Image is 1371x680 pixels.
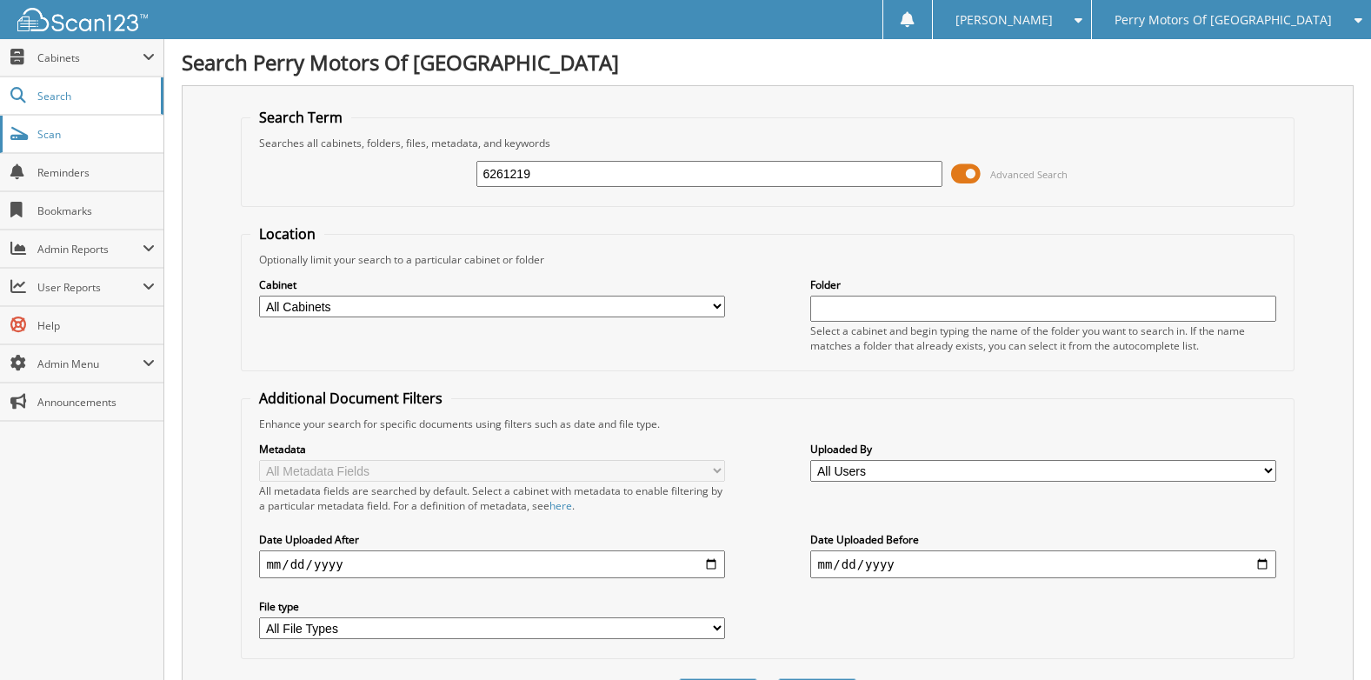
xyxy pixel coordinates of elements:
[810,277,1275,292] label: Folder
[37,242,143,257] span: Admin Reports
[37,203,155,218] span: Bookmarks
[1284,597,1371,680] iframe: Chat Widget
[250,136,1284,150] div: Searches all cabinets, folders, files, metadata, and keywords
[37,127,155,142] span: Scan
[182,48,1354,77] h1: Search Perry Motors Of [GEOGRAPHIC_DATA]
[250,417,1284,431] div: Enhance your search for specific documents using filters such as date and file type.
[955,15,1053,25] span: [PERSON_NAME]
[1115,15,1332,25] span: Perry Motors Of [GEOGRAPHIC_DATA]
[259,483,724,513] div: All metadata fields are searched by default. Select a cabinet with metadata to enable filtering b...
[259,277,724,292] label: Cabinet
[250,224,324,243] legend: Location
[259,550,724,578] input: start
[250,389,451,408] legend: Additional Document Filters
[37,89,152,103] span: Search
[37,50,143,65] span: Cabinets
[810,442,1275,457] label: Uploaded By
[810,323,1275,353] div: Select a cabinet and begin typing the name of the folder you want to search in. If the name match...
[37,357,143,371] span: Admin Menu
[810,550,1275,578] input: end
[250,252,1284,267] div: Optionally limit your search to a particular cabinet or folder
[810,532,1275,547] label: Date Uploaded Before
[259,599,724,614] label: File type
[37,280,143,295] span: User Reports
[990,168,1068,181] span: Advanced Search
[17,8,148,31] img: scan123-logo-white.svg
[37,318,155,333] span: Help
[259,532,724,547] label: Date Uploaded After
[37,165,155,180] span: Reminders
[259,442,724,457] label: Metadata
[549,498,572,513] a: here
[37,395,155,410] span: Announcements
[250,108,351,127] legend: Search Term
